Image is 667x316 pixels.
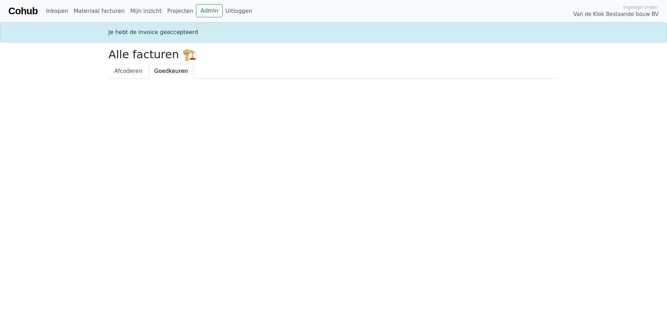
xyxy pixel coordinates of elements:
[164,4,196,18] a: Projecten
[8,3,38,19] a: Cohub
[114,68,142,74] span: Afcoderen
[104,28,563,36] div: Je hebt de invoice geaccepteerd
[148,64,194,78] a: Goedkeuren
[623,4,659,10] span: Ingelogd onder:
[573,10,659,18] span: Van de Klok Bestaande bouw BV
[196,4,223,17] a: Admin
[71,4,127,18] a: Materiaal facturen
[43,4,71,18] a: Inkopen
[127,4,165,18] a: Mijn inzicht
[223,4,255,18] a: Uitloggen
[154,68,188,74] span: Goedkeuren
[108,48,559,61] h2: Alle facturen 🏗️
[108,64,148,78] a: Afcoderen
